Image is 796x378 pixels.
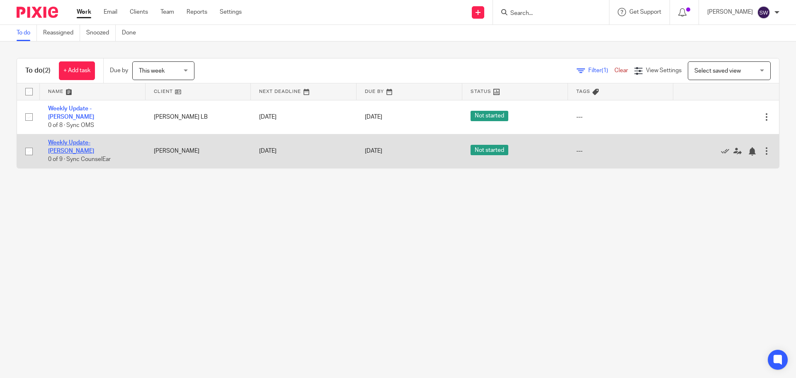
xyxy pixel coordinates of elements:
a: Settings [220,8,242,16]
a: Weekly Update- [PERSON_NAME] [48,140,94,154]
a: Reports [187,8,207,16]
span: Select saved view [694,68,741,74]
a: Done [122,25,142,41]
div: --- [576,113,665,121]
span: Get Support [629,9,661,15]
span: This week [139,68,165,74]
p: Due by [110,66,128,75]
div: --- [576,147,665,155]
span: Filter [588,68,614,73]
a: Reassigned [43,25,80,41]
span: Not started [471,145,508,155]
a: Email [104,8,117,16]
td: [PERSON_NAME] [146,134,251,168]
span: (2) [43,67,51,74]
span: [DATE] [365,114,382,120]
h1: To do [25,66,51,75]
p: [PERSON_NAME] [707,8,753,16]
span: [DATE] [365,148,382,154]
a: To do [17,25,37,41]
span: 0 of 9 · Sync CounselEar [48,157,111,163]
span: Not started [471,111,508,121]
a: Work [77,8,91,16]
span: 0 of 8 · Sync OMS [48,122,94,128]
a: Team [160,8,174,16]
img: svg%3E [757,6,770,19]
img: Pixie [17,7,58,18]
a: Snoozed [86,25,116,41]
a: + Add task [59,61,95,80]
a: Clients [130,8,148,16]
input: Search [510,10,584,17]
td: [PERSON_NAME] LB [146,100,251,134]
a: Weekly Update - [PERSON_NAME] [48,106,94,120]
span: Tags [576,89,590,94]
a: Clear [614,68,628,73]
span: (1) [602,68,608,73]
a: Mark as done [721,147,733,155]
span: View Settings [646,68,682,73]
td: [DATE] [251,134,357,168]
td: [DATE] [251,100,357,134]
